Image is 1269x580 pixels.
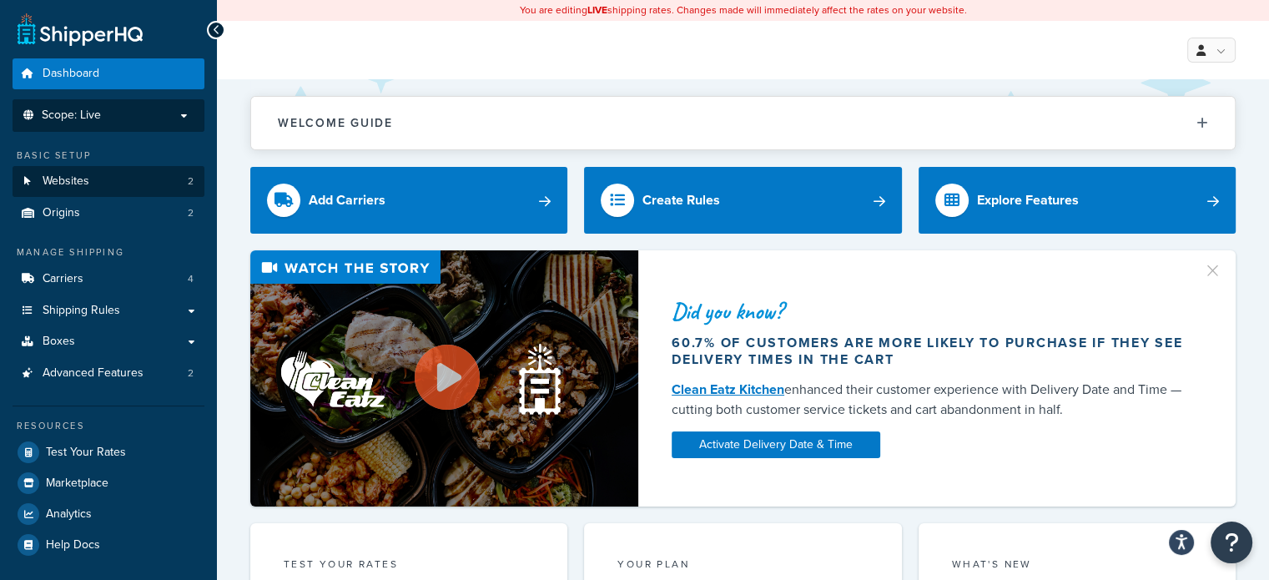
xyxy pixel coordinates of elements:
a: Create Rules [584,167,901,234]
div: Did you know? [672,300,1190,323]
span: 2 [188,206,194,220]
h2: Welcome Guide [278,117,393,129]
span: Carriers [43,272,83,286]
a: Help Docs [13,530,204,560]
a: Advanced Features2 [13,358,204,389]
div: What's New [952,557,1202,576]
a: Dashboard [13,58,204,89]
a: Activate Delivery Date & Time [672,431,880,458]
span: Websites [43,174,89,189]
span: Dashboard [43,67,99,81]
a: Origins2 [13,198,204,229]
a: Websites2 [13,166,204,197]
span: Origins [43,206,80,220]
button: Open Resource Center [1211,522,1252,563]
button: Welcome Guide [251,97,1235,149]
div: Resources [13,419,204,433]
a: Shipping Rules [13,295,204,326]
a: Marketplace [13,468,204,498]
span: 4 [188,272,194,286]
a: Clean Eatz Kitchen [672,380,784,399]
b: LIVE [587,3,607,18]
span: Marketplace [46,477,108,491]
a: Explore Features [919,167,1236,234]
span: Help Docs [46,538,100,552]
div: Manage Shipping [13,245,204,260]
a: Test Your Rates [13,437,204,467]
span: Test Your Rates [46,446,126,460]
li: Carriers [13,264,204,295]
div: 60.7% of customers are more likely to purchase if they see delivery times in the cart [672,335,1190,368]
span: Scope: Live [42,108,101,123]
div: Add Carriers [309,189,385,212]
li: Websites [13,166,204,197]
div: Explore Features [977,189,1079,212]
div: Test your rates [284,557,534,576]
span: 2 [188,366,194,381]
a: Analytics [13,499,204,529]
span: Advanced Features [43,366,144,381]
div: Basic Setup [13,149,204,163]
a: Carriers4 [13,264,204,295]
a: Boxes [13,326,204,357]
img: Video thumbnail [250,250,638,507]
span: Boxes [43,335,75,349]
li: Origins [13,198,204,229]
span: Analytics [46,507,92,522]
li: Advanced Features [13,358,204,389]
span: 2 [188,174,194,189]
a: Add Carriers [250,167,567,234]
div: Create Rules [642,189,720,212]
span: Shipping Rules [43,304,120,318]
div: Your Plan [617,557,868,576]
div: enhanced their customer experience with Delivery Date and Time — cutting both customer service ti... [672,380,1190,420]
